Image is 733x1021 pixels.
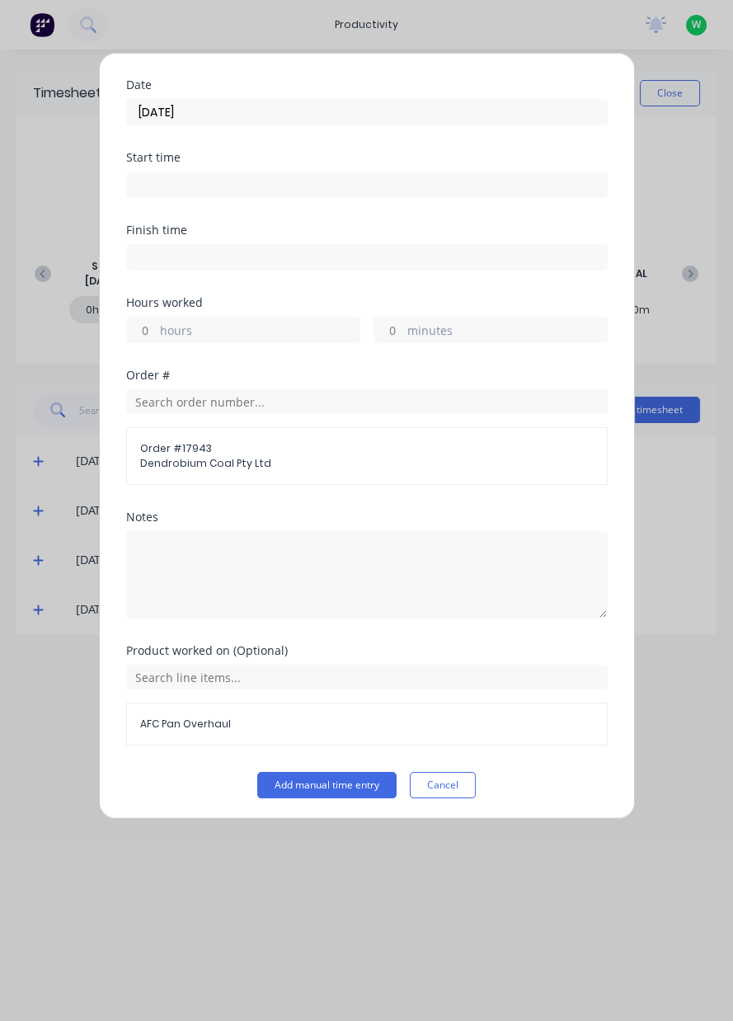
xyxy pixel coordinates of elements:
[126,79,608,91] div: Date
[140,441,594,456] span: Order # 17943
[126,297,608,308] div: Hours worked
[126,511,608,523] div: Notes
[410,772,476,798] button: Cancel
[127,318,156,342] input: 0
[126,369,608,381] div: Order #
[160,322,359,342] label: hours
[126,665,608,689] input: Search line items...
[257,772,397,798] button: Add manual time entry
[126,152,608,163] div: Start time
[126,224,608,236] div: Finish time
[140,456,594,471] span: Dendrobium Coal Pty Ltd
[126,389,608,414] input: Search order number...
[407,322,607,342] label: minutes
[140,717,594,732] span: AFC Pan Overhaul
[126,645,608,656] div: Product worked on (Optional)
[374,318,403,342] input: 0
